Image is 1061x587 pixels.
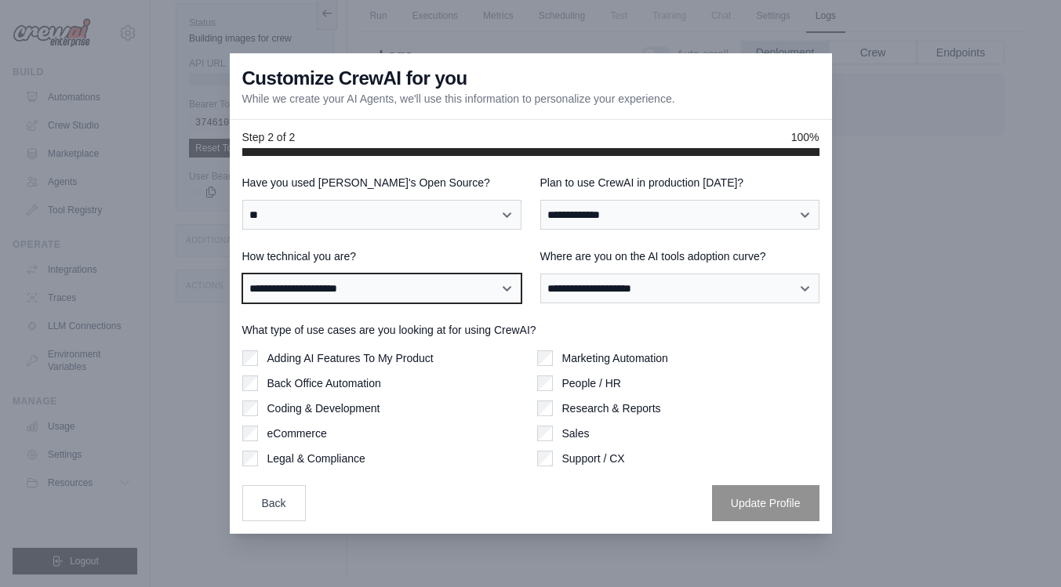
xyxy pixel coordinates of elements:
label: Research & Reports [562,400,661,416]
label: Coding & Development [267,400,380,416]
h3: Customize CrewAI for you [242,66,467,91]
span: Step 2 of 2 [242,129,296,145]
p: While we create your AI Agents, we'll use this information to personalize your experience. [242,91,675,107]
label: Adding AI Features To My Product [267,350,434,366]
label: Support / CX [562,451,625,466]
button: Update Profile [712,485,819,521]
label: What type of use cases are you looking at for using CrewAI? [242,322,819,338]
label: Legal & Compliance [267,451,365,466]
iframe: Chat Widget [983,512,1061,587]
label: Marketing Automation [562,350,668,366]
label: Plan to use CrewAI in production [DATE]? [540,175,819,190]
label: eCommerce [267,426,327,441]
label: How technical you are? [242,248,521,264]
span: 100% [791,129,819,145]
label: People / HR [562,375,621,391]
button: Back [242,485,306,521]
label: Back Office Automation [267,375,381,391]
label: Sales [562,426,590,441]
label: Have you used [PERSON_NAME]'s Open Source? [242,175,521,190]
label: Where are you on the AI tools adoption curve? [540,248,819,264]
